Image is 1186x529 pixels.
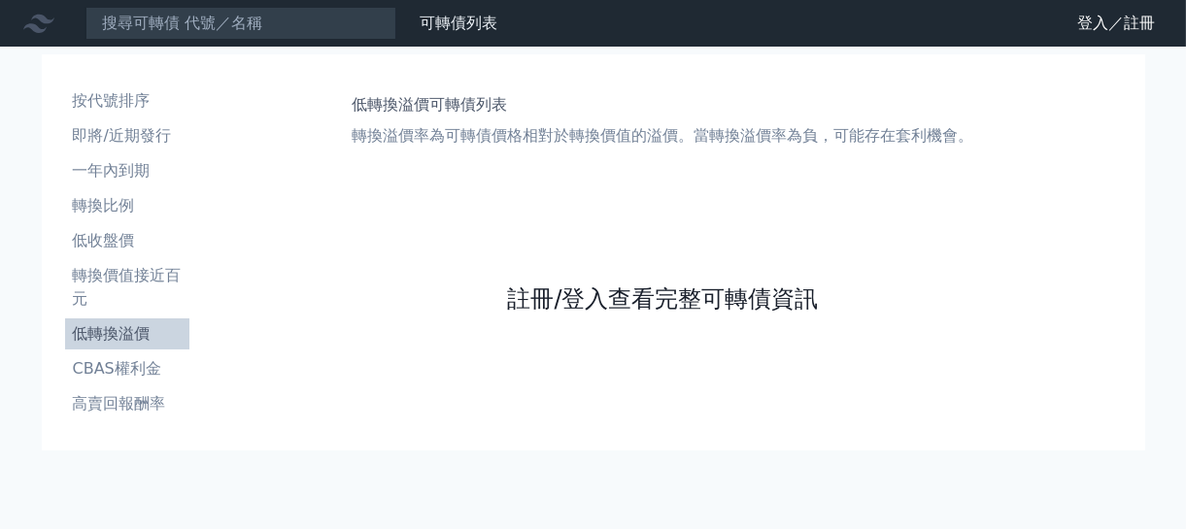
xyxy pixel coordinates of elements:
a: 低轉換溢價 [65,318,189,349]
h1: 低轉換溢價可轉債列表 [353,93,974,116]
a: 即將/近期發行 [65,120,189,151]
li: 低收盤價 [65,229,189,252]
li: 一年內到期 [65,159,189,182]
li: 低轉換溢價 [65,322,189,346]
li: 轉換比例 [65,194,189,217]
a: 可轉債列表 [420,14,497,32]
a: 轉換價值接近百元 [65,260,189,314]
li: 按代號排序 [65,89,189,113]
a: 低收盤價 [65,225,189,256]
li: 高賣回報酬率 [65,392,189,415]
li: 轉換價值接近百元 [65,264,189,311]
a: 按代號排序 [65,85,189,116]
a: CBAS權利金 [65,353,189,384]
a: 一年內到期 [65,155,189,186]
p: 轉換溢價率為可轉債價格相對於轉換價值的溢價。當轉換溢價率為負，可能存在套利機會。 [353,124,974,148]
input: 搜尋可轉債 代號／名稱 [85,7,396,40]
a: 註冊/登入查看完整可轉債資訊 [507,283,818,314]
a: 登入／註冊 [1062,8,1170,39]
a: 轉換比例 [65,190,189,221]
a: 高賣回報酬率 [65,388,189,419]
li: 即將/近期發行 [65,124,189,148]
li: CBAS權利金 [65,357,189,380]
